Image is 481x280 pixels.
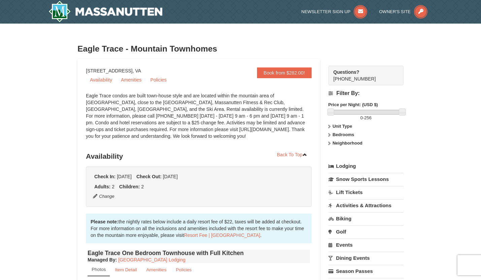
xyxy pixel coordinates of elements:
[364,115,372,120] span: 256
[301,9,351,14] span: Newsletter Sign Up
[328,160,404,172] a: Lodging
[92,267,106,272] small: Photos
[272,150,312,160] a: Back To Top
[163,174,178,179] span: [DATE]
[94,184,110,189] strong: Adults:
[328,102,378,107] strong: Price per Night: (USD $)
[328,265,404,277] a: Season Passes
[88,257,117,262] strong: :
[88,257,115,262] span: Managed By
[171,263,196,276] a: Policies
[328,225,404,238] a: Golf
[328,212,404,225] a: Biking
[49,1,162,22] a: Massanutten Resort
[136,174,162,179] strong: Check Out:
[332,132,354,137] strong: Bedrooms
[176,267,192,272] small: Policies
[119,184,140,189] strong: Children:
[146,267,166,272] small: Amenities
[328,239,404,251] a: Events
[86,75,116,85] a: Availability
[142,263,171,276] a: Amenities
[379,9,428,14] a: Owner's Site
[328,186,404,198] a: Lift Tickets
[112,184,115,189] span: 2
[118,257,185,262] a: [GEOGRAPHIC_DATA] Lodging
[301,9,367,14] a: Newsletter Sign Up
[110,263,141,276] a: Item Detail
[86,92,312,146] div: Eagle Trace condos are built town-house style and are located within the mountain area of [GEOGRA...
[332,141,362,146] strong: Neighborhood
[88,250,310,256] h4: Eagle Trace One Bedroom Townhouse with Full Kitchen
[379,9,411,14] span: Owner's Site
[117,174,132,179] span: [DATE]
[115,267,137,272] small: Item Detail
[141,184,144,189] span: 2
[93,193,115,200] button: Change
[88,263,110,276] a: Photos
[257,67,312,78] a: Book from $282.00!
[328,252,404,264] a: Dining Events
[328,173,404,185] a: Snow Sports Lessons
[49,1,162,22] img: Massanutten Resort Logo
[333,69,359,75] strong: Questions?
[328,115,404,121] label: -
[94,174,116,179] strong: Check In:
[86,150,312,163] h3: Availability
[146,75,170,85] a: Policies
[328,90,404,96] h4: Filter By:
[91,219,118,224] strong: Please note:
[360,115,363,120] span: 0
[333,69,391,82] span: [PHONE_NUMBER]
[184,232,260,238] a: Resort Fee | [GEOGRAPHIC_DATA]
[332,124,352,129] strong: Unit Type
[328,199,404,212] a: Activities & Attractions
[117,75,146,85] a: Amenities
[86,214,312,243] div: the nightly rates below include a daily resort fee of $22, taxes will be added at checkout. For m...
[77,42,404,56] h3: Eagle Trace - Mountain Townhomes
